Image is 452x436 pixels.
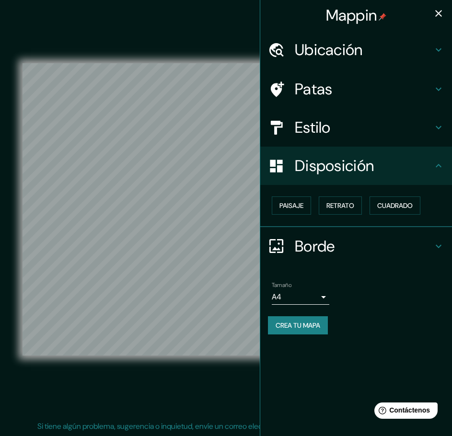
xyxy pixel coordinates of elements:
font: Si tiene algún problema, sugerencia o inquietud, envíe un correo electrónico a [37,421,291,431]
button: Cuadrado [370,196,420,215]
img: pin-icon.png [379,13,386,21]
button: Crea tu mapa [268,316,328,334]
div: Borde [260,227,452,265]
font: Crea tu mapa [276,321,320,330]
div: Estilo [260,108,452,147]
font: Retrato [326,201,354,210]
font: Ubicación [295,40,363,60]
div: Disposición [260,147,452,185]
font: Mappin [326,5,377,25]
button: Paisaje [272,196,311,215]
button: Retrato [319,196,362,215]
font: Disposición [295,156,374,176]
font: Cuadrado [377,201,413,210]
iframe: Lanzador de widgets de ayuda [367,399,441,425]
div: A4 [272,289,329,305]
canvas: Mapa [23,63,436,356]
font: A4 [272,292,281,302]
div: Patas [260,70,452,108]
font: Estilo [295,117,331,138]
font: Borde [295,236,335,256]
div: Ubicación [260,31,452,69]
font: Patas [295,79,333,99]
font: Tamaño [272,281,291,289]
font: Paisaje [279,201,303,210]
